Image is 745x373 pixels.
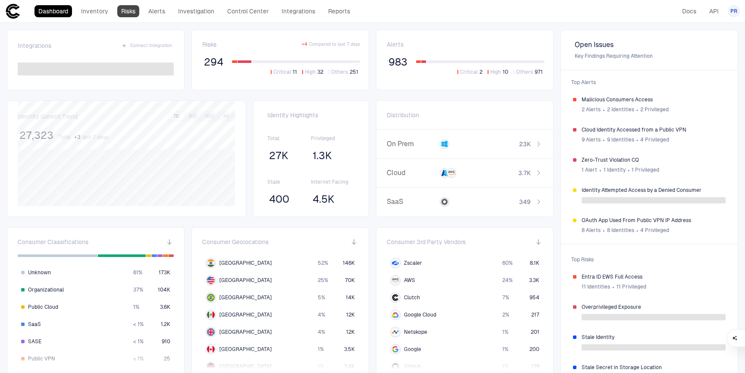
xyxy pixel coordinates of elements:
[502,329,508,335] span: 1 %
[219,294,272,301] span: [GEOGRAPHIC_DATA]
[133,304,139,310] span: 1 %
[388,56,407,69] span: 983
[503,69,508,75] span: 10
[502,294,509,301] span: 7 %
[174,5,218,17] a: Investigation
[490,69,501,75] span: High
[18,238,88,246] span: Consumer Classifications
[404,311,436,318] span: Google Cloud
[346,329,355,335] span: 12K
[28,286,64,293] span: Organizational
[730,8,737,15] span: PR
[640,227,669,234] span: 4 Privileged
[343,260,355,266] span: 146K
[219,363,272,370] span: [GEOGRAPHIC_DATA]
[519,198,531,206] span: 349
[18,42,51,50] span: Integrations
[678,5,700,17] a: Docs
[530,260,539,266] span: 8.1K
[317,69,323,75] span: 32
[219,277,272,284] span: [GEOGRAPHIC_DATA]
[162,338,170,345] span: 910
[278,5,319,17] a: Integrations
[582,126,726,133] span: Cloud Identity Accessed from a Public VPN
[267,149,290,163] button: 27K
[531,329,539,335] span: 201
[345,277,355,284] span: 70K
[582,106,601,113] span: 2 Alerts
[607,136,634,143] span: 9 Identities
[392,260,399,266] div: Zscaler
[456,68,484,76] button: Critical2
[582,334,726,341] span: Stale Identity
[387,111,419,119] span: Distribution
[392,363,399,370] div: GitHub
[728,5,740,17] button: PR
[311,135,355,142] span: Privileged
[59,134,71,141] span: Total
[519,140,531,148] span: 23K
[160,304,170,310] span: 3.6K
[133,286,143,293] span: 37 %
[158,286,170,293] span: 104K
[705,5,723,17] a: API
[133,269,142,276] span: 61 %
[207,259,215,267] img: IN
[502,260,513,266] span: 60 %
[460,69,478,75] span: Critical
[204,56,223,69] span: 294
[267,135,311,142] span: Total
[529,346,539,353] span: 200
[346,294,355,301] span: 14K
[636,224,639,237] span: ∙
[18,129,55,142] button: 27,323
[502,346,508,353] span: 1 %
[502,311,509,318] span: 2 %
[313,193,335,206] span: 4.5K
[305,69,316,75] span: High
[404,294,420,301] span: Clutch
[19,129,53,142] span: 27,323
[344,346,355,353] span: 3.5K
[636,133,639,146] span: ∙
[77,5,112,17] a: Inventory
[293,69,297,75] span: 11
[169,113,184,120] button: 7D
[159,269,170,276] span: 173K
[404,363,421,370] span: GitHub
[202,238,269,246] span: Consumer Geolocations
[387,169,436,177] span: Cloud
[269,149,288,162] span: 27K
[627,163,630,176] span: ∙
[133,355,144,362] span: < 1 %
[324,5,354,17] a: Reports
[582,364,726,371] span: Stale Secret in Storage Location
[582,283,610,290] span: 11 Identities
[82,134,108,141] span: last 7 days
[582,136,601,143] span: 9 Alerts
[309,41,360,47] span: Compared to last 7 days
[161,321,170,328] span: 1.2K
[599,163,602,176] span: ∙
[202,55,225,69] button: 294
[640,106,669,113] span: 2 Privileged
[28,338,41,345] span: SASE
[267,192,291,206] button: 400
[387,55,409,69] button: 983
[582,273,726,280] span: Entra ID EWS Full Access
[120,41,174,51] button: Connect Integration
[144,5,169,17] a: Alerts
[518,169,531,177] span: 3.7K
[185,113,200,120] button: 30D
[392,346,399,353] div: Google
[207,276,215,284] img: US
[640,136,669,143] span: 4 Privileged
[311,149,334,163] button: 1.3K
[479,69,482,75] span: 2
[392,294,399,301] div: Clutch
[529,294,539,301] span: 954
[311,192,336,206] button: 4.5K
[607,106,634,113] span: 2 Identities
[617,283,646,290] span: 11 Privileged
[636,103,639,116] span: ∙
